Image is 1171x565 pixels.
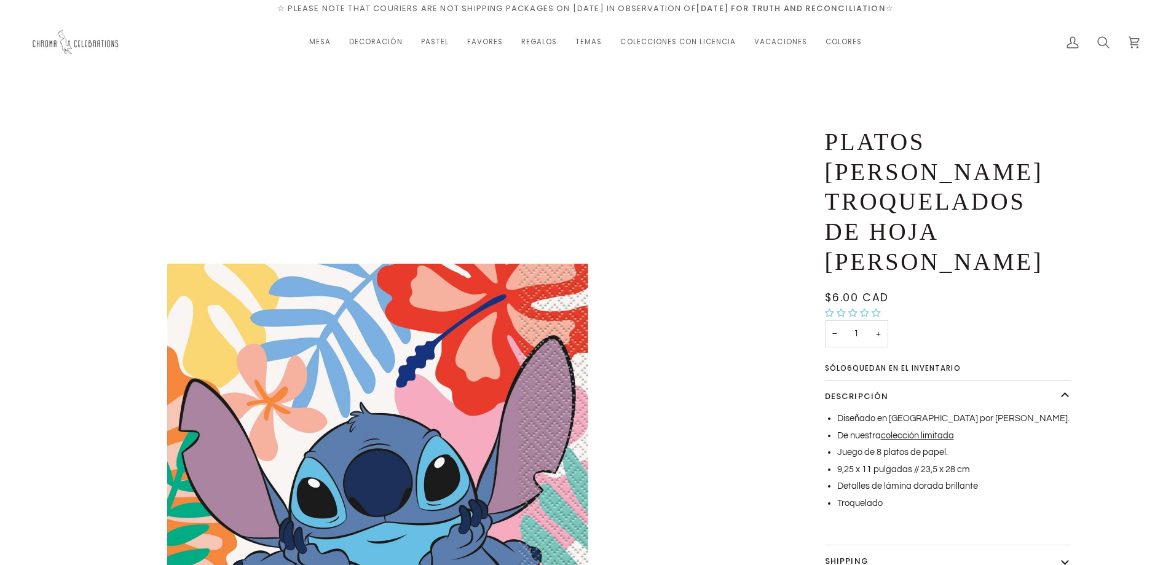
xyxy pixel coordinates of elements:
span: 0.00 stars [825,309,883,318]
input: Cantidad [825,320,888,348]
span: Colores [826,37,862,47]
li: Detalles de lámina dorada brillante [837,480,1071,493]
a: Mesa [300,17,340,68]
span: 6 [847,363,853,373]
a: Temas [566,17,611,68]
button: Aumentar cantidad [869,320,888,348]
a: Vacaciones [745,17,816,68]
li: Diseñado en [GEOGRAPHIC_DATA] por [PERSON_NAME]. [837,412,1071,425]
li: Troquelado [837,497,1071,510]
span: Colecciones con licencia [620,37,736,47]
span: $6.00 CAD [825,290,889,305]
span: Regalos [521,37,557,47]
strong: [DATE] for Truth and Reconciliation [696,2,886,14]
span: Mesa [309,37,331,47]
span: Pastel [421,37,449,47]
a: Colores [816,17,871,68]
a: Pastel [412,17,458,68]
span: Temas [575,37,602,47]
li: De nuestra [837,429,1071,443]
span: favores [467,37,503,47]
a: colección limitada [881,431,954,440]
p: ☆ Please note that couriers are not shipping packages on [DATE] in observation of ☆ [277,2,894,15]
a: favores [458,17,512,68]
a: Decoración [340,17,411,68]
button: Descripción [825,381,1071,413]
h1: Platos [PERSON_NAME] troquelados de hoja [PERSON_NAME] [825,127,1062,277]
a: Regalos [512,17,566,68]
li: 9,25 x 11 pulgadas // 23,5 x 28 cm [837,463,1071,476]
img: Chroma Celebrations [31,26,123,59]
a: Colecciones con licencia [611,17,745,68]
span: Vacaciones [754,37,806,47]
li: Juego de 8 platos de papel. [837,446,1071,459]
span: Decoración [349,37,402,47]
span: Sólo quedan en el inventario [825,365,963,373]
button: Disminuir cantidad [825,320,845,348]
